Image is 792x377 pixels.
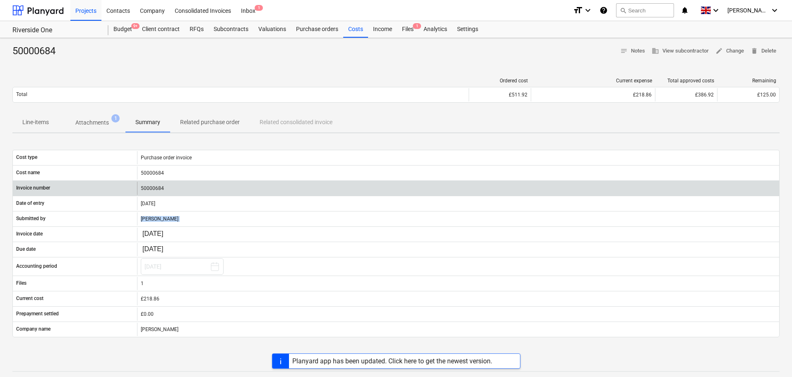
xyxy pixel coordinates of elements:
[253,21,291,38] a: Valuations
[721,92,776,98] div: £125.00
[397,21,419,38] div: Files
[397,21,419,38] a: Files1
[712,45,747,58] button: Change
[16,295,43,302] p: Current cost
[209,21,253,38] a: Subcontracts
[534,92,652,98] div: £218.86
[16,185,50,192] p: Invoice number
[137,197,779,210] div: [DATE]
[343,21,368,38] a: Costs
[16,169,40,176] p: Cost name
[573,5,583,15] i: format_size
[751,47,758,55] span: delete
[681,5,689,15] i: notifications
[12,26,99,35] div: Riverside One
[659,78,714,84] div: Total approved costs
[141,258,224,275] button: [DATE]
[291,21,343,38] a: Purchase orders
[620,47,628,55] span: notes
[599,5,608,15] i: Knowledge base
[141,311,776,317] div: £0.00
[255,5,263,11] span: 1
[715,46,744,56] span: Change
[16,154,37,161] p: Cost type
[16,91,27,98] p: Total
[715,47,723,55] span: edit
[16,231,43,238] p: Invoice date
[419,21,452,38] a: Analytics
[22,118,49,127] p: Line-items
[652,47,659,55] span: business
[108,21,137,38] a: Budget9+
[137,166,779,180] div: 50000684
[141,228,180,240] input: Change
[620,46,645,56] span: Notes
[108,21,137,38] div: Budget
[16,310,59,317] p: Prepayment settled
[111,114,120,122] span: 1
[137,277,779,290] div: 1
[368,21,397,38] a: Income
[180,118,240,127] p: Related purchase order
[616,3,674,17] button: Search
[185,21,209,38] a: RFQs
[141,296,776,302] div: £218.86
[16,280,26,287] p: Files
[12,45,62,58] div: 50000684
[16,200,44,207] p: Date of entry
[751,46,776,56] span: Delete
[727,7,769,14] span: [PERSON_NAME]
[137,212,779,226] div: [PERSON_NAME]
[617,45,648,58] button: Notes
[472,92,527,98] div: £511.92
[75,118,109,127] p: Attachments
[583,5,593,15] i: keyboard_arrow_down
[711,5,721,15] i: keyboard_arrow_down
[534,78,652,84] div: Current expense
[135,118,160,127] p: Summary
[137,323,779,336] div: [PERSON_NAME]
[141,244,180,255] input: Change
[620,7,626,14] span: search
[751,337,792,377] iframe: Chat Widget
[770,5,780,15] i: keyboard_arrow_down
[16,215,46,222] p: Submitted by
[747,45,780,58] button: Delete
[292,357,492,365] div: Planyard app has been updated. Click here to get the newest version.
[16,246,36,253] p: Due date
[659,92,714,98] div: £386.92
[16,326,51,333] p: Company name
[648,45,712,58] button: View subcontractor
[721,78,776,84] div: Remaining
[652,46,709,56] span: View subcontractor
[413,23,421,29] span: 1
[137,151,779,164] div: Purchase order invoice
[137,182,779,195] div: 50000684
[452,21,483,38] a: Settings
[137,21,185,38] a: Client contract
[131,23,140,29] span: 9+
[472,78,528,84] div: Ordered cost
[16,263,57,270] p: Accounting period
